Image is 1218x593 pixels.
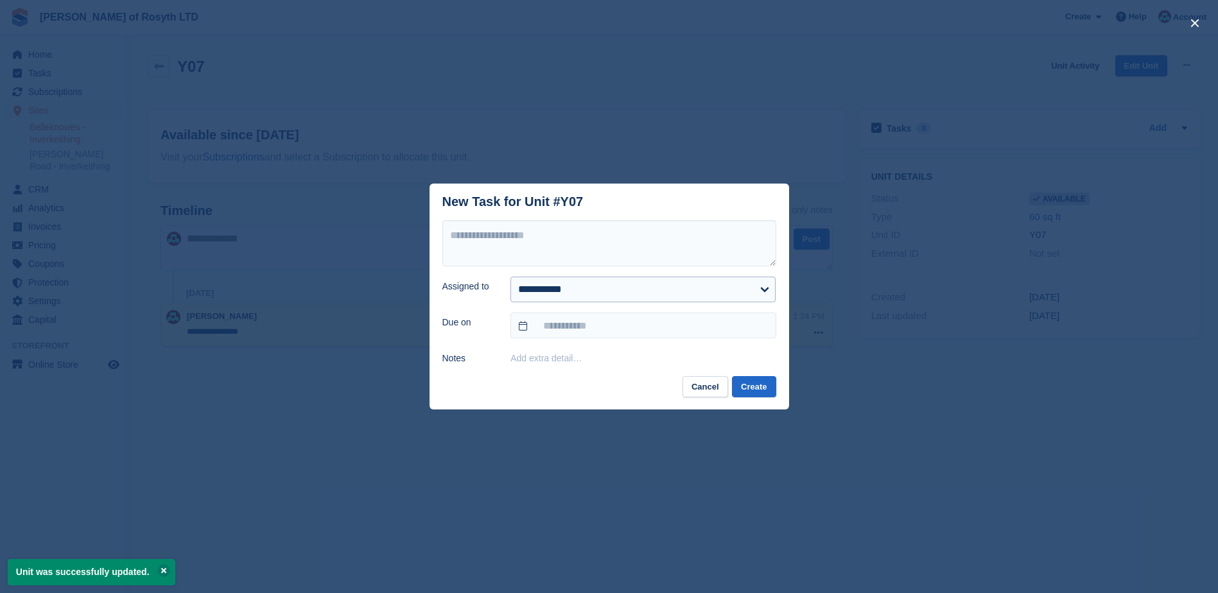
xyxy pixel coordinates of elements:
[1185,13,1205,33] button: close
[442,194,584,209] div: New Task for Unit #Y07
[442,352,496,365] label: Notes
[442,316,496,329] label: Due on
[510,353,582,363] button: Add extra detail…
[8,559,175,585] p: Unit was successfully updated.
[683,376,728,397] button: Cancel
[442,280,496,293] label: Assigned to
[732,376,776,397] button: Create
